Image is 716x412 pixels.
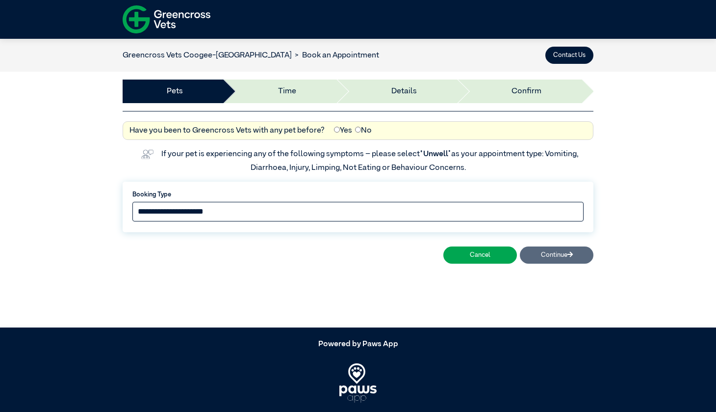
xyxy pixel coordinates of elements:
[339,363,377,403] img: PawsApp
[334,127,340,133] input: Yes
[138,146,156,162] img: vet
[123,340,593,349] h5: Powered by Paws App
[132,190,584,199] label: Booking Type
[129,125,325,137] label: Have you been to Greencross Vets with any pet before?
[292,50,379,61] li: Book an Appointment
[167,85,183,97] a: Pets
[420,150,451,158] span: “Unwell”
[123,2,210,36] img: f-logo
[123,52,292,59] a: Greencross Vets Coogee-[GEOGRAPHIC_DATA]
[443,247,517,264] button: Cancel
[123,50,379,61] nav: breadcrumb
[161,150,580,172] label: If your pet is experiencing any of the following symptoms – please select as your appointment typ...
[545,47,593,64] button: Contact Us
[334,125,352,137] label: Yes
[355,127,361,133] input: No
[355,125,372,137] label: No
